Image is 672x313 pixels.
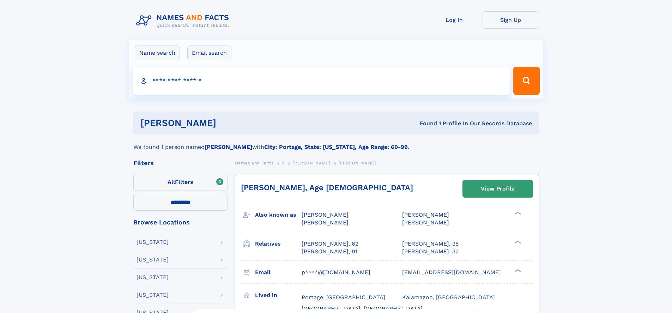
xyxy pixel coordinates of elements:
[133,160,228,166] div: Filters
[481,181,515,197] div: View Profile
[137,257,169,263] div: [US_STATE]
[513,67,539,95] button: Search Button
[255,209,302,221] h3: Also known as
[281,158,285,167] a: P
[133,219,228,225] div: Browse Locations
[140,119,318,127] h1: [PERSON_NAME]
[402,248,459,255] a: [PERSON_NAME], 32
[133,174,228,191] label: Filters
[255,266,302,278] h3: Email
[292,161,330,165] span: [PERSON_NAME]
[302,305,423,312] span: [GEOGRAPHIC_DATA], [GEOGRAPHIC_DATA]
[402,294,495,301] span: Kalamazoo, [GEOGRAPHIC_DATA]
[133,67,510,95] input: search input
[255,289,302,301] h3: Lived in
[137,275,169,280] div: [US_STATE]
[264,144,408,150] b: City: Portage, State: [US_STATE], Age Range: 60-99
[513,268,521,273] div: ❯
[302,211,349,218] span: [PERSON_NAME]
[235,158,274,167] a: Names and Facts
[513,211,521,216] div: ❯
[133,11,235,30] img: Logo Names and Facts
[402,240,459,248] a: [PERSON_NAME], 35
[302,248,357,255] a: [PERSON_NAME], 91
[137,292,169,298] div: [US_STATE]
[463,180,533,197] a: View Profile
[483,11,539,29] a: Sign Up
[302,240,358,248] a: [PERSON_NAME], 62
[426,11,483,29] a: Log In
[338,161,376,165] span: [PERSON_NAME]
[133,134,539,151] div: We found 1 person named with .
[137,239,169,245] div: [US_STATE]
[292,158,330,167] a: [PERSON_NAME]
[255,238,302,250] h3: Relatives
[402,219,449,226] span: [PERSON_NAME]
[318,120,532,127] div: Found 1 Profile In Our Records Database
[513,240,521,244] div: ❯
[402,269,501,276] span: [EMAIL_ADDRESS][DOMAIN_NAME]
[302,219,349,226] span: [PERSON_NAME]
[302,294,385,301] span: Portage, [GEOGRAPHIC_DATA]
[241,183,413,192] a: [PERSON_NAME], Age [DEMOGRAPHIC_DATA]
[205,144,252,150] b: [PERSON_NAME]
[402,211,449,218] span: [PERSON_NAME]
[168,179,175,185] span: All
[187,46,231,60] label: Email search
[281,161,285,165] span: P
[135,46,180,60] label: Name search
